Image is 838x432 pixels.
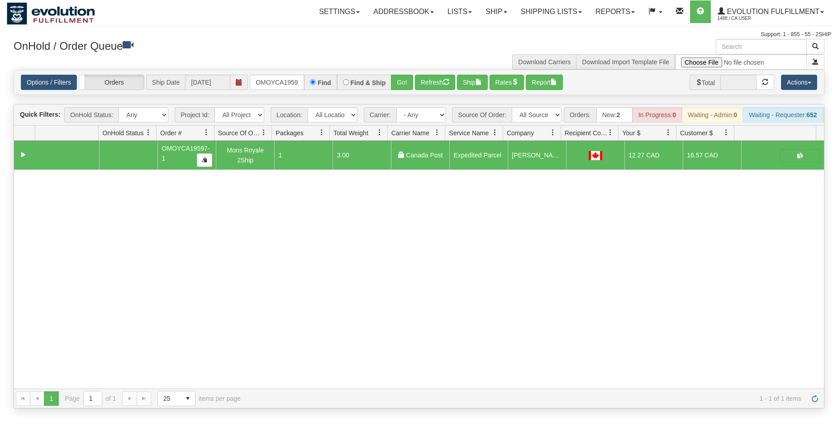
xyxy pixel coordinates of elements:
[157,391,241,406] span: items per page
[545,125,561,140] a: Company filter column settings
[276,128,303,138] span: Packages
[314,125,329,140] a: Packages filter column settings
[220,145,271,166] div: Mons Royale 2Ship
[479,0,514,23] a: Ship
[817,170,837,262] iframe: chat widget
[415,75,455,90] button: Refresh
[312,0,367,23] a: Settings
[391,128,429,138] span: Carrier Name
[21,75,77,90] a: Options / Filters
[624,141,683,170] td: 12.27 CAD
[372,125,387,140] a: Total Weight filter column settings
[457,75,488,90] button: Ship
[718,14,786,23] span: 1488 / CA User
[508,141,566,170] td: [PERSON_NAME]
[780,149,820,163] button: Shipping Documents
[197,153,212,167] button: Copy to clipboard
[318,80,331,86] label: Find
[14,104,824,126] div: grid toolbar
[680,128,713,138] span: Customer $
[622,128,640,138] span: Your $
[391,75,413,90] button: Go!
[163,394,175,403] span: 25
[367,0,441,23] a: Addressbook
[518,58,571,66] a: Download Carriers
[452,107,512,123] span: Source Of Order:
[716,39,807,54] input: Search
[661,125,676,140] a: Your $ filter column settings
[160,128,181,138] span: Order #
[589,0,642,23] a: Reports
[65,391,116,406] span: Page of 1
[683,141,741,170] td: 16.57 CAD
[256,125,271,140] a: Source Of Order filter column settings
[449,128,489,138] span: Service Name
[743,107,823,123] div: Waiting - Requester:
[526,75,563,90] button: Report
[589,151,602,160] img: CA
[429,125,445,140] a: Carrier Name filter column settings
[337,152,349,159] span: 3.00
[617,111,620,119] strong: 2
[582,58,669,66] a: Download Import Template File
[146,75,185,90] span: Ship Date
[514,0,589,23] a: Shipping lists
[672,111,676,119] strong: 0
[565,128,607,138] span: Recipient Country
[725,8,819,15] span: Evolution Fulfillment
[44,391,58,406] span: Page 1
[102,128,143,138] span: OnHold Status
[487,125,503,140] a: Service Name filter column settings
[79,75,144,90] label: Orders
[84,391,102,406] input: Page 1
[406,152,443,159] span: Canada Post
[711,0,831,23] a: Evolution Fulfillment 1488 / CA User
[279,152,282,159] span: 1
[449,141,508,170] td: Expedited Parcel
[364,107,396,123] span: Carrier:
[175,107,214,123] span: Project Id:
[633,107,682,123] div: In Progress:
[20,110,60,119] label: Quick Filters:
[199,125,214,140] a: Order # filter column settings
[441,0,479,23] a: Lists
[18,149,29,161] a: Collapse
[250,75,304,90] input: Order #
[162,145,210,162] span: OMOYCA19597-1
[675,54,807,70] input: Import
[271,107,308,123] span: Location:
[596,107,633,123] div: New:
[806,111,817,119] strong: 652
[181,391,195,406] span: select
[733,111,737,119] strong: 0
[351,80,386,86] label: Find & Ship
[333,128,368,138] span: Total Weight
[682,107,743,123] div: Waiting - Admin:
[603,125,618,140] a: Recipient Country filter column settings
[14,39,412,52] h3: OnHold / Order Queue
[157,391,195,406] span: Page sizes drop down
[507,128,534,138] span: Company
[64,107,119,123] span: OnHold Status:
[253,395,801,402] span: 1 - 1 of 1 items
[218,128,261,138] span: Source Of Order
[690,75,721,90] span: Total
[719,125,734,140] a: Customer $ filter column settings
[806,39,824,54] button: Search
[564,107,596,123] span: Orders:
[141,125,156,140] a: OnHold Status filter column settings
[490,75,524,90] button: Rates
[808,391,822,406] a: Refresh
[781,75,817,90] button: Actions
[7,2,95,25] img: logo1488.jpg
[7,31,831,38] div: Support: 1 - 855 - 55 - 2SHIP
